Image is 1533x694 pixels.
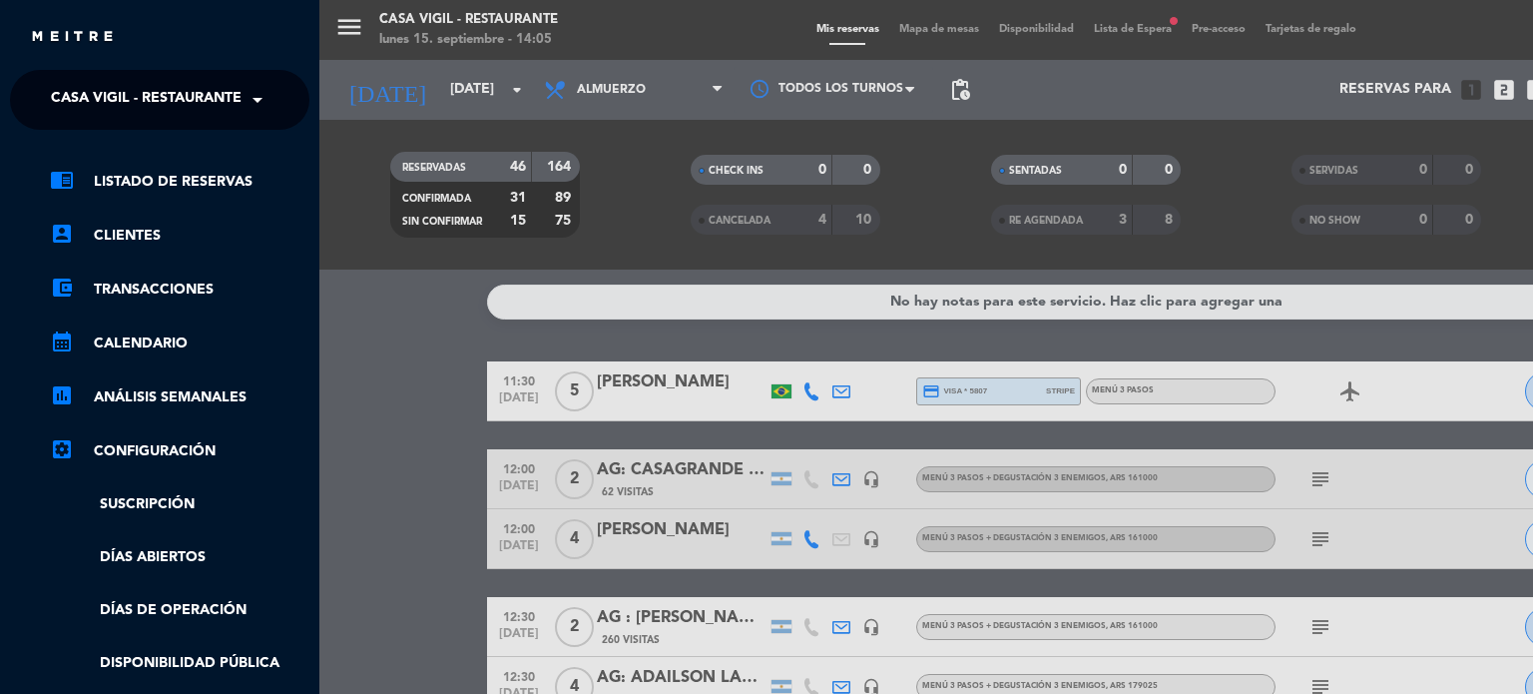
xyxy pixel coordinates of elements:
[50,276,74,300] i: account_balance_wallet
[50,546,309,569] a: Días abiertos
[50,222,74,246] i: account_box
[50,493,309,516] a: Suscripción
[51,79,242,121] span: Casa Vigil - Restaurante
[50,599,309,622] a: Días de Operación
[50,170,309,194] a: chrome_reader_modeListado de Reservas
[50,168,74,192] i: chrome_reader_mode
[50,383,74,407] i: assessment
[50,385,309,409] a: assessmentANÁLISIS SEMANALES
[50,332,309,355] a: calendar_monthCalendario
[30,30,115,45] img: MEITRE
[50,330,74,353] i: calendar_month
[50,437,74,461] i: settings_applications
[50,278,309,302] a: account_balance_walletTransacciones
[50,439,309,463] a: Configuración
[50,652,309,675] a: Disponibilidad pública
[50,224,309,248] a: account_boxClientes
